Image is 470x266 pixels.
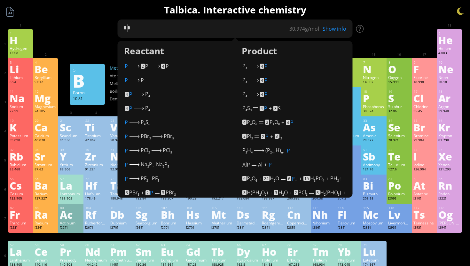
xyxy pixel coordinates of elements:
[242,173,346,183] div: + + +
[413,80,435,85] div: 18.998
[438,133,460,138] div: Krypton
[242,117,346,126] div: +
[141,77,144,84] span: P
[145,90,150,98] span: P
[413,138,435,143] div: 79.904
[85,177,107,181] div: 72
[438,109,460,114] div: 39.948
[282,193,284,197] sub: 2
[247,119,257,126] span: P O
[438,167,460,172] div: 131.293
[60,148,82,152] div: 39
[161,64,165,69] mark: 4
[322,179,324,183] sub: 4
[363,138,385,143] div: 74.922
[388,80,410,85] div: 15.999
[60,122,82,132] div: Sc
[111,148,132,152] div: 41
[274,134,278,139] mark: 3
[168,165,169,168] sub: 5
[439,119,460,123] div: 36
[388,109,410,114] div: 32.06
[273,106,277,111] mark: 3
[10,51,32,56] div: 1.008
[60,133,82,138] div: Scandium
[438,104,460,109] div: Argon
[242,76,247,83] span: P
[60,167,82,172] div: 88.906
[363,177,385,181] div: 83
[60,180,82,191] div: La
[125,92,129,97] mark: 4
[166,189,176,196] span: PBr
[148,122,150,126] sub: n
[388,133,410,138] div: Selenium
[35,109,57,114] div: 24.305
[388,90,410,94] div: 16
[242,131,346,140] div: +
[148,175,150,182] strong: ,
[247,175,257,182] span: P O
[363,104,385,109] div: Phosphorus
[269,119,279,126] span: P O
[260,64,264,69] mark: 4
[73,90,102,96] div: Boron
[147,165,149,168] sub: 3
[242,105,251,112] span: P S
[388,151,410,161] div: Te
[388,138,410,143] div: 78.971
[413,93,435,103] div: Cl
[35,122,57,132] div: Ca
[363,60,385,65] div: 7
[310,175,324,182] span: H PO
[251,137,253,140] sub: 3
[283,147,284,154] strong: ,
[10,180,32,191] div: Cs
[363,93,385,103] div: P
[35,151,57,161] div: Sr
[255,179,257,183] sub: 6
[235,46,342,57] div: Product
[413,64,435,74] div: F
[264,77,267,84] span: P
[289,25,305,32] span: 30.974
[35,104,57,109] div: Magnesium
[242,190,246,195] mark: 3
[388,167,410,172] div: 127.6
[264,193,266,197] sub: 2
[363,167,385,172] div: 121.76
[35,167,57,172] div: 87.62
[324,193,325,197] sub: 2
[264,63,267,70] span: P
[247,189,268,196] span: H(PH O )
[60,138,82,143] div: 44.956
[145,105,150,112] span: P
[146,179,148,183] sub: 3
[413,191,435,196] div: Astatine
[260,78,264,83] mark: 4
[438,64,460,74] div: Ne
[60,191,82,196] div: Lanthanum
[141,133,151,140] span: PBr
[125,190,129,195] mark: 3
[414,119,435,123] div: 35
[10,119,32,123] div: 19
[303,176,309,181] mark: 15
[85,138,107,143] div: 47.867
[281,151,283,154] sub: n
[259,193,261,197] sub: 2
[247,133,253,140] span: PI
[320,189,341,196] span: H (PHO )
[413,162,435,167] div: Iodine
[35,191,57,196] div: Barium
[125,133,128,140] span: P
[10,177,32,181] div: 55
[438,151,460,161] div: Xe
[10,138,32,143] div: 39.098
[35,180,57,191] div: Ba
[439,177,460,181] div: 86
[35,64,57,74] div: Be
[438,180,460,191] div: Rn
[85,151,107,161] div: Zr
[413,104,435,109] div: Chlorine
